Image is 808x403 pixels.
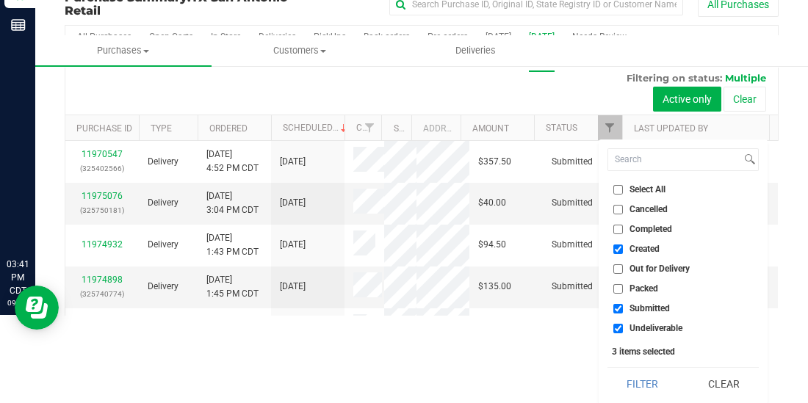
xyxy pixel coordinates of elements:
div: Needs Review [572,32,627,42]
span: Customers [212,44,387,57]
p: (325740774) [74,287,130,301]
span: Delivery [148,280,178,294]
a: 11974932 [82,239,123,250]
span: $357.50 [478,155,511,169]
div: Open Carts [149,32,193,42]
button: Filter [607,368,678,400]
span: [DATE] [280,280,306,294]
div: All Purchases [77,32,131,42]
p: 03:41 PM CDT [7,258,29,297]
p: (325402566) [74,161,130,175]
span: Delivery [148,196,178,210]
a: Customers [212,35,388,66]
a: Purchases [35,35,212,66]
button: Active only [653,87,721,112]
input: Cancelled [613,205,623,214]
a: Last Updated By [634,123,708,134]
a: Filter [598,115,622,140]
div: 3 items selected [612,346,754,357]
span: Submitted [552,155,593,169]
span: [DATE] 4:52 PM CDT [206,148,259,175]
div: [DATE] [486,32,511,42]
a: Purchase ID [76,123,132,134]
span: Submitted [552,238,593,252]
a: Type [151,123,172,134]
input: Search [608,149,741,170]
input: Undeliverable [613,324,623,333]
a: 11975076 [82,191,123,201]
span: [DATE] [280,238,306,252]
span: Submitted [552,280,593,294]
span: [DATE] [280,196,306,210]
th: Address [411,115,461,141]
span: Cancelled [630,205,668,214]
span: Delivery [148,155,178,169]
span: [DATE] 1:46 PM CDT [206,315,259,343]
a: Deliveries [388,35,564,66]
span: Select All [630,185,665,194]
button: Clear [688,368,759,400]
div: Pre-orders [428,32,468,42]
div: In Store [211,32,241,42]
span: $40.00 [478,196,506,210]
a: 11970547 [82,149,123,159]
input: Out for Delivery [613,264,623,274]
a: 11974898 [82,275,123,285]
div: PickUps [314,32,346,42]
span: Submitted [552,196,593,210]
span: Filtering on status: [627,72,722,84]
a: Scheduled [283,123,350,133]
span: Out for Delivery [630,264,690,273]
span: Multiple [725,72,766,84]
span: Purchases [35,44,212,57]
input: Submitted [613,304,623,313]
span: [DATE] 3:04 PM CDT [206,189,259,217]
a: State Registry ID [394,123,471,134]
a: Ordered [209,123,248,134]
span: Deliveries [436,44,516,57]
span: $94.50 [478,238,506,252]
p: (325750181) [74,203,130,217]
span: Created [630,244,660,253]
input: Created [613,244,623,254]
a: Filter [357,115,381,140]
p: 09/19 [7,297,29,308]
span: [DATE] 1:43 PM CDT [206,231,259,259]
button: Clear [724,87,766,112]
iframe: Resource center [15,286,59,330]
a: Amount [472,123,509,134]
inline-svg: Reports [11,18,26,32]
span: [DATE] 1:45 PM CDT [206,273,259,301]
span: $135.00 [478,280,511,294]
span: Undeliverable [630,324,682,333]
span: [DATE] [280,155,306,169]
div: Back-orders [364,32,410,42]
div: [DATE] [529,32,555,42]
span: Submitted [630,304,670,313]
div: Deliveries [259,32,296,42]
input: Packed [613,284,623,294]
span: Packed [630,284,658,293]
input: Select All [613,185,623,195]
span: Completed [630,225,672,233]
a: Status [546,123,577,133]
input: Completed [613,225,623,234]
span: Delivery [148,238,178,252]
